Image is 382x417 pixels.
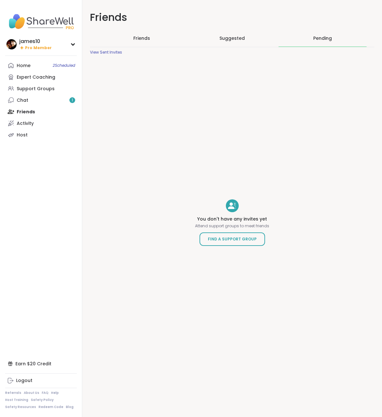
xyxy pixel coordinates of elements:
[72,98,73,103] span: 1
[5,10,77,33] img: ShareWell Nav Logo
[208,236,257,242] span: Find a Support Group
[53,63,75,68] span: 2 Scheduled
[90,10,374,25] h1: Friends
[17,97,28,104] div: Chat
[24,391,39,395] a: About Us
[200,232,265,246] a: Find a Support Group
[17,74,55,81] div: Expert Coaching
[5,94,77,106] a: Chat1
[5,405,36,409] a: Safety Resources
[5,375,77,387] a: Logout
[17,63,31,69] div: Home
[51,391,59,395] a: Help
[219,35,245,41] span: Suggested
[5,358,77,369] div: Earn $20 Credit
[31,398,54,402] a: Safety Policy
[19,38,52,45] div: james10
[133,35,150,41] span: Friends
[313,35,332,41] div: Pending
[5,60,77,71] a: Home2Scheduled
[17,86,55,92] div: Support Groups
[42,391,49,395] a: FAQ
[90,50,122,55] div: View Sent Invites
[17,120,34,127] div: Activity
[5,117,77,129] a: Activity
[5,398,28,402] a: Host Training
[25,45,52,51] span: Pro Member
[195,223,269,229] p: Attend support groups to meet friends
[66,405,74,409] a: Blog
[129,16,134,21] iframe: Spotlight
[5,129,77,141] a: Host
[39,405,63,409] a: Redeem Code
[16,378,32,384] div: Logout
[195,216,269,222] h4: You don't have any invites yet
[5,391,21,395] a: Referrals
[5,83,77,94] a: Support Groups
[6,39,17,49] img: james10
[17,132,28,138] div: Host
[5,71,77,83] a: Expert Coaching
